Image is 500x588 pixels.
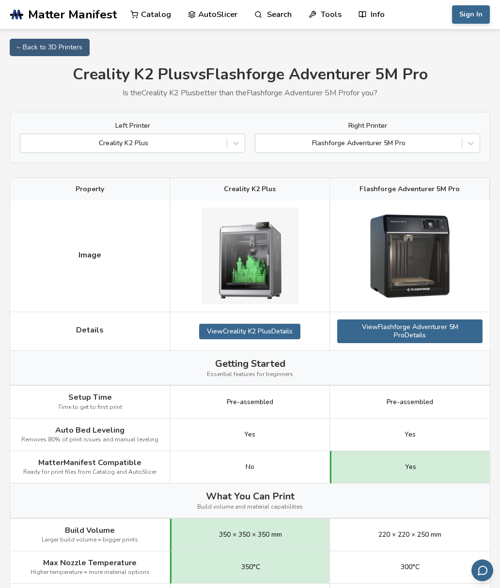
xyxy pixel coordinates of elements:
[10,39,90,56] a: ← Back to 3D Printers
[206,491,295,502] span: What You Can Print
[405,463,416,471] span: Yes
[471,559,493,581] button: Send feedback via email
[76,185,104,193] span: Property
[10,89,490,97] p: Is the Creality K2 Plus better than the Flashforge Adventurer 5M Pro for you?
[246,463,254,471] span: No
[78,251,101,259] span: Image
[401,563,420,571] span: 300°C
[38,458,141,467] span: MatterManifest Compatible
[207,371,293,378] span: Essential features for beginners
[361,208,458,304] img: Flashforge Adventurer 5M Pro
[260,139,262,147] input: Flashforge Adventurer 5M Pro
[255,122,480,130] label: Right Printer
[23,469,156,476] span: Ready for print files from Catalog and AutoSlicer
[337,319,483,343] a: ViewFlashforge Adventurer 5M ProDetails
[199,324,300,339] a: ViewCreality K2 PlusDetails
[42,537,138,543] span: Larger build volume = bigger prints
[202,208,298,304] img: Creality K2 Plus
[68,393,112,402] span: Setup Time
[21,437,158,443] span: Removes 80% of print issues and manual leveling
[219,531,282,539] span: 350 × 350 × 350 mm
[31,569,150,576] span: Higher temperature = more material options
[197,504,303,511] span: Build volume and material capabilities
[227,398,273,406] span: Pre-assembled
[215,358,285,369] span: Getting Started
[65,526,115,535] span: Build Volume
[76,326,104,334] span: Details
[244,431,255,438] span: Yes
[224,185,276,193] span: Creality K2 Plus
[378,531,441,539] span: 220 × 220 × 250 mm
[452,5,490,24] button: Sign In
[10,66,490,84] h1: Creality K2 Plus vs Flashforge Adventurer 5M Pro
[25,139,27,147] input: Creality K2 Plus
[43,558,137,567] span: Max Nozzle Temperature
[359,185,460,193] span: Flashforge Adventurer 5M Pro
[20,122,245,130] label: Left Printer
[58,404,122,411] span: Time to get to first print
[55,426,125,435] span: Auto Bed Leveling
[241,563,260,571] span: 350°C
[387,398,433,406] span: Pre-assembled
[405,431,416,438] span: Yes
[28,8,117,21] span: Matter Manifest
